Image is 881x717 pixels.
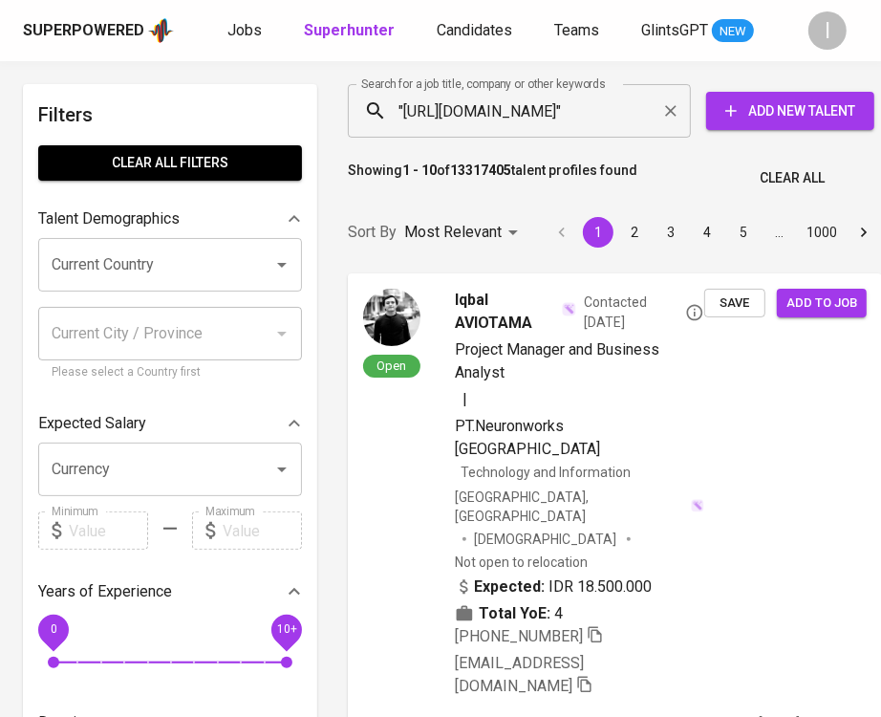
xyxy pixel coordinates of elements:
[692,217,722,248] button: Go to page 4
[38,573,302,611] div: Years of Experience
[38,99,302,130] h6: Filters
[437,21,512,39] span: Candidates
[404,215,525,250] div: Most Relevant
[728,217,759,248] button: Go to page 5
[554,602,563,625] span: 4
[38,207,180,230] p: Talent Demographics
[148,16,174,45] img: app logo
[269,251,295,278] button: Open
[52,363,289,382] p: Please select a Country first
[479,602,550,625] b: Total YoE:
[38,145,302,181] button: Clear All filters
[474,576,545,598] b: Expected:
[764,223,795,242] div: …
[691,499,704,512] img: magic_wand.svg
[706,92,874,130] button: Add New Talent
[348,221,397,244] p: Sort By
[801,217,843,248] button: Go to page 1000
[619,217,650,248] button: Go to page 2
[657,98,684,124] button: Clear
[641,21,708,39] span: GlintsGPT
[363,289,420,346] img: 044413ab59a7abf2a03c83b806d215e7.jpg
[641,19,754,43] a: GlintsGPT NEW
[712,22,754,41] span: NEW
[370,358,415,374] span: Open
[714,293,756,315] span: Save
[455,340,659,381] span: Project Manager and Business Analyst
[455,627,583,645] span: [PHONE_NUMBER]
[227,19,266,43] a: Jobs
[455,289,560,335] span: Iqbal AVIOTAMA
[786,293,857,315] span: Add to job
[402,163,437,178] b: 1 - 10
[752,161,832,196] button: Clear All
[38,580,172,603] p: Years of Experience
[450,163,511,178] b: 13317405
[404,221,502,244] p: Most Relevant
[554,21,599,39] span: Teams
[455,576,652,598] div: IDR 18.500.000
[461,465,631,480] span: Technology and Information
[38,200,302,238] div: Talent Demographics
[38,412,146,435] p: Expected Salary
[348,161,637,196] p: Showing of talent profiles found
[455,488,704,526] div: [GEOGRAPHIC_DATA], [GEOGRAPHIC_DATA]
[474,530,619,549] span: [DEMOGRAPHIC_DATA]
[455,553,588,572] p: Not open to relocation
[23,16,174,45] a: Superpoweredapp logo
[583,217,613,248] button: page 1
[455,654,584,695] span: [EMAIL_ADDRESS][DOMAIN_NAME]
[23,20,144,42] div: Superpowered
[223,511,302,550] input: Value
[304,21,395,39] b: Superhunter
[276,623,296,637] span: 10+
[462,388,467,411] span: |
[69,511,148,550] input: Value
[685,303,704,322] svg: By Batam recruiter
[38,404,302,443] div: Expected Salary
[562,302,576,316] img: magic_wand.svg
[437,19,516,43] a: Candidates
[760,166,825,190] span: Clear All
[704,289,765,318] button: Save
[54,151,287,175] span: Clear All filters
[304,19,398,43] a: Superhunter
[849,217,879,248] button: Go to next page
[808,11,847,50] div: I
[269,456,295,483] button: Open
[455,417,600,458] span: PT.Neuronworks [GEOGRAPHIC_DATA]
[584,293,704,331] span: Contacted [DATE]
[777,289,867,318] button: Add to job
[721,99,859,123] span: Add New Talent
[655,217,686,248] button: Go to page 3
[50,623,56,637] span: 0
[554,19,603,43] a: Teams
[227,21,262,39] span: Jobs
